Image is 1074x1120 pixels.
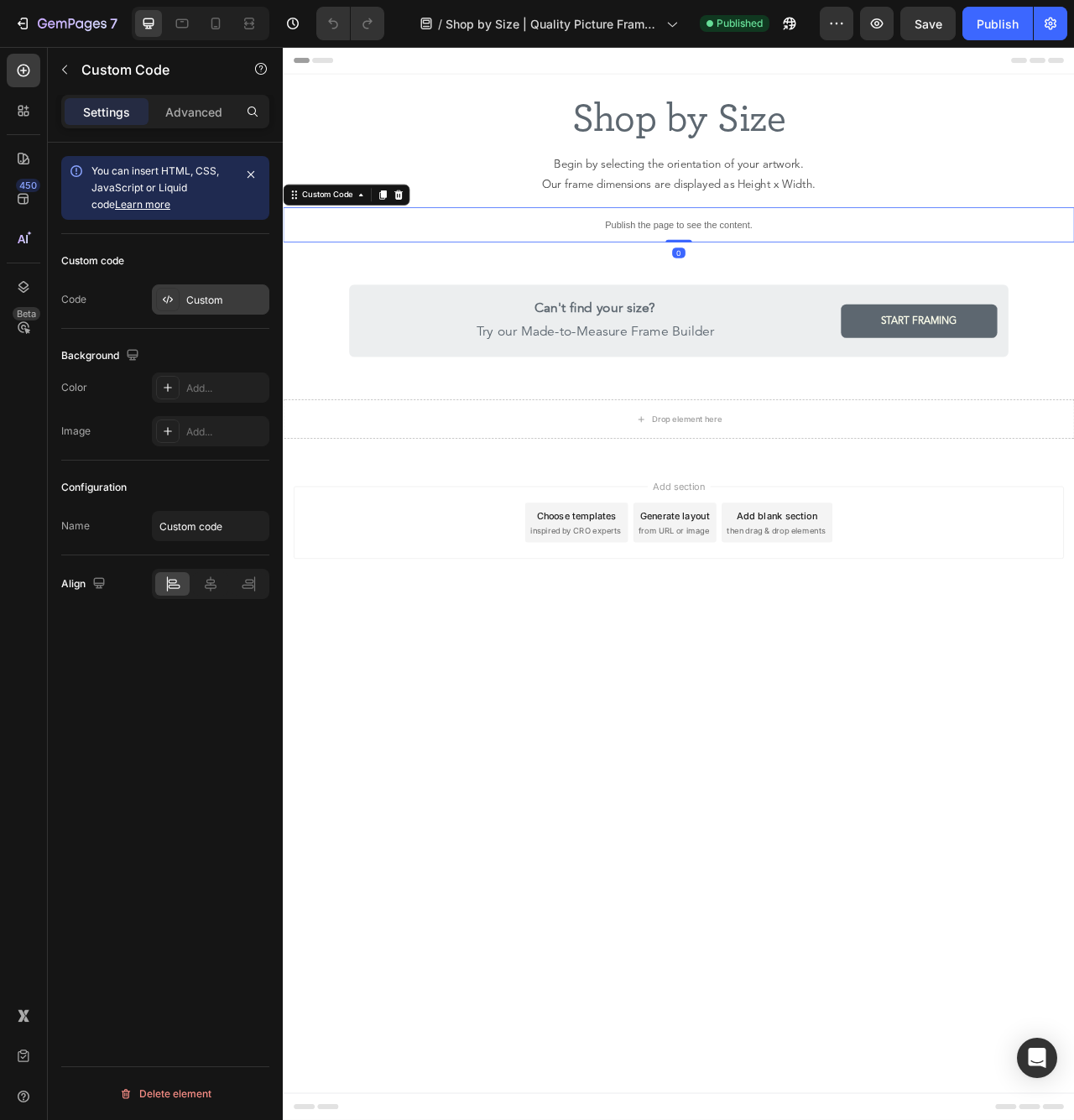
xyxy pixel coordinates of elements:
[315,608,430,623] span: inspired by CRO experts
[61,573,109,596] div: Align
[455,587,543,605] div: Generate layout
[577,587,680,605] div: Add blank section
[452,608,542,623] span: from URL or image
[21,180,92,195] div: Custom Code
[115,198,170,211] a: Learn more
[915,17,942,31] span: Save
[81,60,224,80] p: Custom Code
[710,327,910,370] a: Start Framing
[760,337,858,360] p: Start Framing
[962,7,1033,40] button: Publish
[61,253,124,268] div: Custom code
[83,103,130,121] p: Settings
[186,293,265,308] div: Custom
[321,325,474,341] strong: Can't find your size?
[186,381,265,396] div: Add...
[495,255,512,268] div: 0
[438,15,442,33] span: /
[323,587,425,605] div: Choose templates
[165,103,222,121] p: Advanced
[1017,1038,1057,1078] div: Open Intercom Messenger
[16,179,40,192] div: 450
[565,608,690,623] span: then drag & drop elements
[977,15,1019,33] div: Publish
[61,424,91,439] div: Image
[717,16,763,31] span: Published
[283,47,1074,1120] iframe: Design area
[7,7,125,40] button: 7
[61,380,87,395] div: Color
[110,13,117,34] p: 7
[91,164,219,211] span: You can insert HTML, CSS, JavaScript or Liquid code
[61,1081,269,1107] button: Delete element
[61,518,90,534] div: Name
[464,550,544,567] span: Add section
[446,15,660,33] span: Shop by Size | Quality Picture Frames built to last
[316,7,384,40] div: Undo/Redo
[186,425,265,440] div: Add...
[61,345,143,367] div: Background
[900,7,956,40] button: Save
[61,292,86,307] div: Code
[61,480,127,495] div: Configuration
[119,1084,211,1104] div: Delete element
[469,466,558,480] div: Drop element here
[2,138,1005,189] p: Begin by selecting the orientation of your artwork. Our frame dimensions are displayed as Height ...
[13,307,40,320] div: Beta
[100,318,695,378] p: Try our Made-to-Measure Frame Builder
